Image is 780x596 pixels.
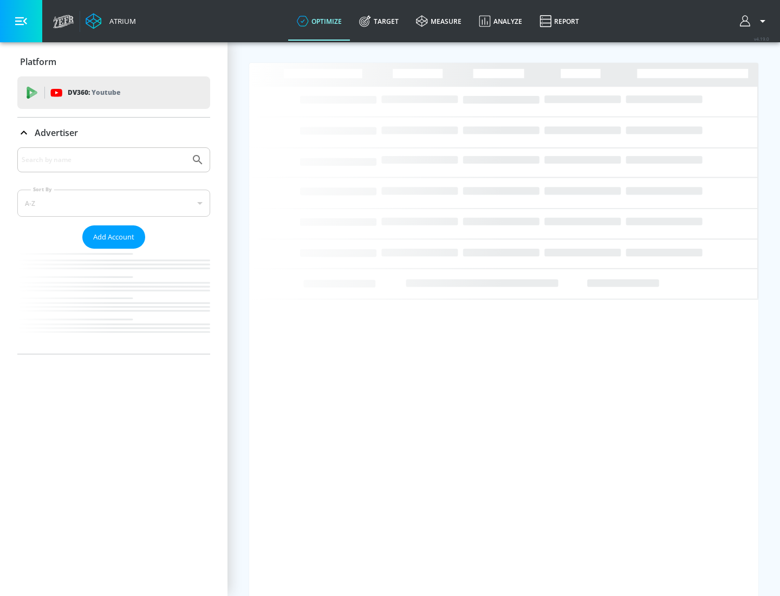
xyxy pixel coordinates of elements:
[93,231,134,243] span: Add Account
[22,153,186,167] input: Search by name
[86,13,136,29] a: Atrium
[17,47,210,77] div: Platform
[35,127,78,139] p: Advertiser
[407,2,470,41] a: measure
[92,87,120,98] p: Youtube
[31,186,54,193] label: Sort By
[288,2,350,41] a: optimize
[105,16,136,26] div: Atrium
[68,87,120,99] p: DV360:
[754,36,769,42] span: v 4.19.0
[17,249,210,354] nav: list of Advertiser
[531,2,588,41] a: Report
[17,118,210,148] div: Advertiser
[470,2,531,41] a: Analyze
[17,147,210,354] div: Advertiser
[17,76,210,109] div: DV360: Youtube
[17,190,210,217] div: A-Z
[20,56,56,68] p: Platform
[82,225,145,249] button: Add Account
[350,2,407,41] a: Target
